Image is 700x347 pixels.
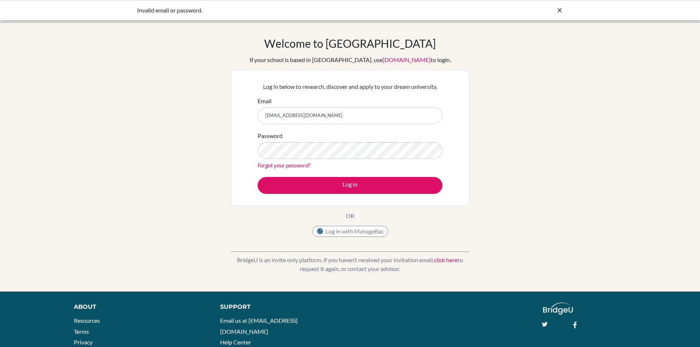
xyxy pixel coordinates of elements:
[543,303,573,315] img: logo_white@2x-f4f0deed5e89b7ecb1c2cc34c3e3d731f90f0f143d5ea2071677605dd97b5244.png
[258,97,272,105] label: Email
[220,317,298,335] a: Email us at [EMAIL_ADDRESS][DOMAIN_NAME]
[264,37,436,50] h1: Welcome to [GEOGRAPHIC_DATA]
[250,55,451,64] div: If your school is based in [GEOGRAPHIC_DATA], use to login.
[231,256,470,273] p: BridgeU is an invite only platform. If you haven’t received your invitation email, to request it ...
[258,82,442,91] p: Log in below to research, discover and apply to your dream university.
[258,131,283,140] label: Password
[74,328,89,335] a: Terms
[137,6,453,15] div: Invalid email or password.
[220,339,251,346] a: Help Center
[434,256,457,263] a: click here
[258,162,310,169] a: Forgot your password?
[74,339,93,346] a: Privacy
[312,226,388,237] button: Log in with ManageBac
[346,212,354,220] p: OR
[74,303,204,311] div: About
[258,177,442,194] button: Log in
[74,317,100,324] a: Resources
[383,56,431,63] a: [DOMAIN_NAME]
[220,303,341,311] div: Support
